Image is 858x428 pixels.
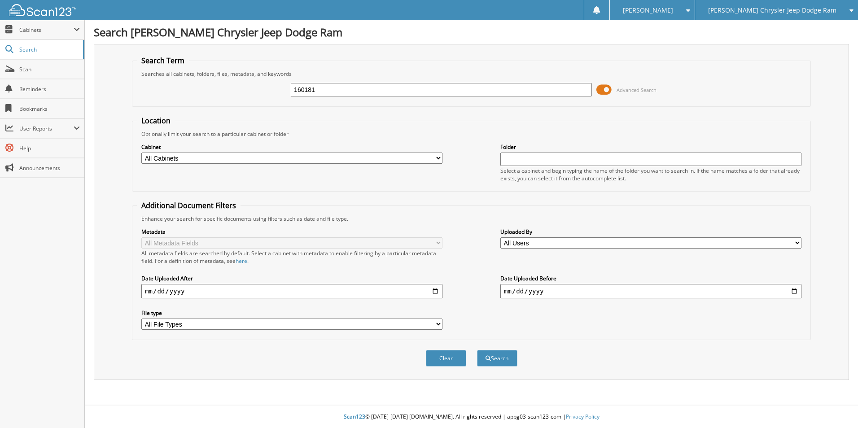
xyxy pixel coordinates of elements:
[500,143,801,151] label: Folder
[137,215,806,223] div: Enhance your search for specific documents using filters such as date and file type.
[137,130,806,138] div: Optionally limit your search to a particular cabinet or folder
[9,4,76,16] img: scan123-logo-white.svg
[344,413,365,420] span: Scan123
[477,350,517,367] button: Search
[19,46,79,53] span: Search
[566,413,600,420] a: Privacy Policy
[19,105,80,113] span: Bookmarks
[137,116,175,126] legend: Location
[500,275,801,282] label: Date Uploaded Before
[141,275,442,282] label: Date Uploaded After
[141,143,442,151] label: Cabinet
[500,284,801,298] input: end
[236,257,247,265] a: here
[500,167,801,182] div: Select a cabinet and begin typing the name of the folder you want to search in. If the name match...
[500,228,801,236] label: Uploaded By
[137,70,806,78] div: Searches all cabinets, folders, files, metadata, and keywords
[141,284,442,298] input: start
[19,66,80,73] span: Scan
[19,144,80,152] span: Help
[141,309,442,317] label: File type
[813,385,858,428] iframe: Chat Widget
[19,164,80,172] span: Announcements
[19,85,80,93] span: Reminders
[94,25,849,39] h1: Search [PERSON_NAME] Chrysler Jeep Dodge Ram
[623,8,673,13] span: [PERSON_NAME]
[141,228,442,236] label: Metadata
[19,26,74,34] span: Cabinets
[137,56,189,66] legend: Search Term
[617,87,657,93] span: Advanced Search
[426,350,466,367] button: Clear
[141,249,442,265] div: All metadata fields are searched by default. Select a cabinet with metadata to enable filtering b...
[19,125,74,132] span: User Reports
[708,8,836,13] span: [PERSON_NAME] Chrysler Jeep Dodge Ram
[137,201,241,210] legend: Additional Document Filters
[85,406,858,428] div: © [DATE]-[DATE] [DOMAIN_NAME]. All rights reserved | appg03-scan123-com |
